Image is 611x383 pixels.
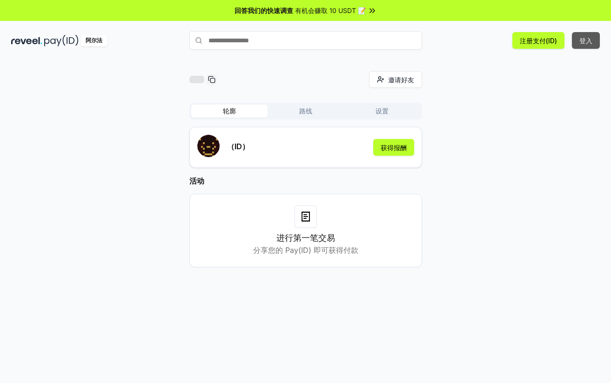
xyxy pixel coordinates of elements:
font: 邀请好友 [388,76,414,84]
font: 活动 [189,176,204,185]
button: 邀请好友 [369,71,422,88]
button: 获得报酬 [373,139,414,156]
img: 付款编号 [44,35,79,46]
font: 有机会赚取 10 USDT 📝 [295,7,366,14]
font: 进行第一笔交易 [276,233,335,243]
font: 阿尔法 [86,37,102,44]
font: 路线 [299,107,312,115]
font: 设置 [376,107,389,115]
font: 注册支付(ID) [520,37,557,45]
button: 注册支付(ID) [512,32,564,49]
font: 获得报酬 [381,144,407,152]
font: 回答我们的快速调查 [235,7,293,14]
img: 揭示黑暗 [11,35,42,46]
font: 登入 [579,37,592,45]
font: 分享您的 Pay(ID) 即可获得付款 [253,245,358,255]
font: （ID） [227,142,249,151]
font: 轮廓 [223,107,236,115]
button: 登入 [572,32,600,49]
